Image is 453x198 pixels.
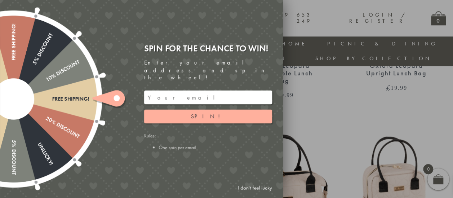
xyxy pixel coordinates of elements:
[12,96,80,140] div: 20% Discount
[191,113,225,120] span: Spin!
[12,58,80,102] div: 10% Discount
[144,91,272,104] input: Your email
[11,97,54,166] div: Unlucky!
[144,43,272,54] div: Spin for the chance to win!
[14,96,89,102] div: Free shipping!
[144,110,272,123] button: Spin!
[144,132,272,150] div: Rules:
[11,32,54,100] div: 5% Discount
[10,99,17,175] div: 5% Discount
[159,144,272,150] li: One spin per email
[144,59,272,82] div: Enter your email address and spin the wheel!
[10,23,17,99] div: Free shipping!
[234,181,276,194] a: I don't feel lucky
